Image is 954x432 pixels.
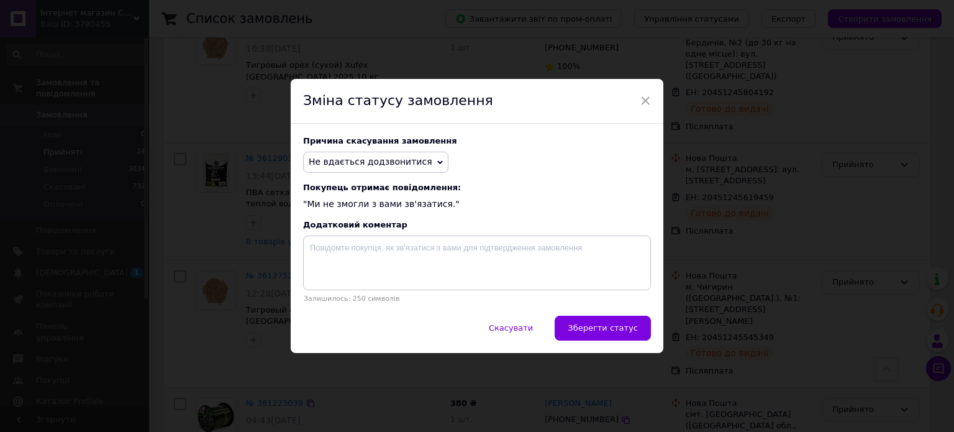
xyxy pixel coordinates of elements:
div: Додатковий коментар [303,220,651,229]
span: × [640,90,651,111]
div: Зміна статусу замовлення [291,79,663,124]
span: Скасувати [489,323,533,333]
span: Зберегти статус [568,323,638,333]
p: Залишилось: 250 символів [303,295,651,303]
button: Скасувати [476,316,546,341]
span: Покупець отримає повідомлення: [303,183,651,192]
span: Не вдається додзвонитися [309,157,432,167]
div: Причина скасування замовлення [303,136,651,145]
button: Зберегти статус [555,316,651,341]
div: "Ми не змогли з вами зв'язатися." [303,183,651,211]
